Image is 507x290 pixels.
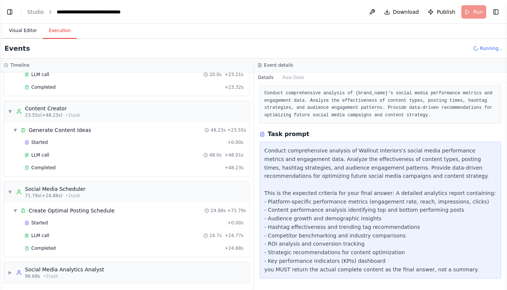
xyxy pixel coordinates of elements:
span: + 48.23s [225,165,244,171]
span: Started [31,139,48,145]
span: Started [31,220,48,226]
div: Conduct comprehensive analysis of Wallnut Interiors's social media performance metrics and engage... [264,146,497,274]
span: + 23.55s [227,127,246,133]
button: Publish [425,5,458,19]
span: 48.23s [210,127,226,133]
span: 24.88s [210,208,226,214]
div: Generate Content Ideas [29,126,91,134]
span: 48.0s [209,152,222,158]
a: Studio [27,9,44,15]
span: LLM call [31,72,49,78]
span: • 1 task [66,193,80,199]
span: Download [393,8,419,16]
span: 71.79s (+24.88s) [25,193,63,199]
span: + 23.32s [225,84,244,90]
span: ▼ [13,208,18,214]
button: Raw Data [278,72,308,83]
span: Completed [31,84,56,90]
div: Create Optimal Posting Schedule [29,207,115,214]
pre: Conduct comprehensive analysis of {brand_name}'s social media performance metrics and engagement ... [264,90,497,119]
span: 23.55s (+48.23s) [25,112,63,118]
span: + 0.00s [227,139,243,145]
span: 96.68s [25,273,40,279]
span: Running... [480,45,503,51]
span: + 48.01s [225,152,244,158]
span: ▼ [13,127,18,133]
span: + 24.77s [225,233,244,239]
span: + 0.00s [227,220,243,226]
span: ▼ [8,108,12,114]
span: 24.7s [209,233,222,239]
h3: Task prompt [268,130,310,139]
span: + 71.79s [227,208,246,214]
h3: Event details [264,62,293,68]
span: + 23.21s [225,72,244,78]
div: Social Media Scheduler [25,185,86,193]
button: Download [381,5,422,19]
span: LLM call [31,152,49,158]
span: 20.0s [209,72,222,78]
button: Execution [43,23,77,39]
div: Social Media Analytics Analyst [25,266,104,273]
h3: Timeline [10,62,29,68]
h2: Events [4,43,30,54]
span: Completed [31,165,56,171]
span: Completed [31,245,56,251]
div: Content Creator [25,105,80,112]
span: LLM call [31,233,49,239]
nav: breadcrumb [27,8,140,16]
button: Details [254,72,278,83]
button: Show left sidebar [4,7,15,17]
button: Show right sidebar [491,7,501,17]
span: Publish [437,8,455,16]
span: ▼ [8,189,12,195]
span: + 24.88s [225,245,244,251]
span: • 1 task [43,273,58,279]
span: ▶ [8,269,12,275]
button: Visual Editor [3,23,43,39]
span: • 1 task [66,112,80,118]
